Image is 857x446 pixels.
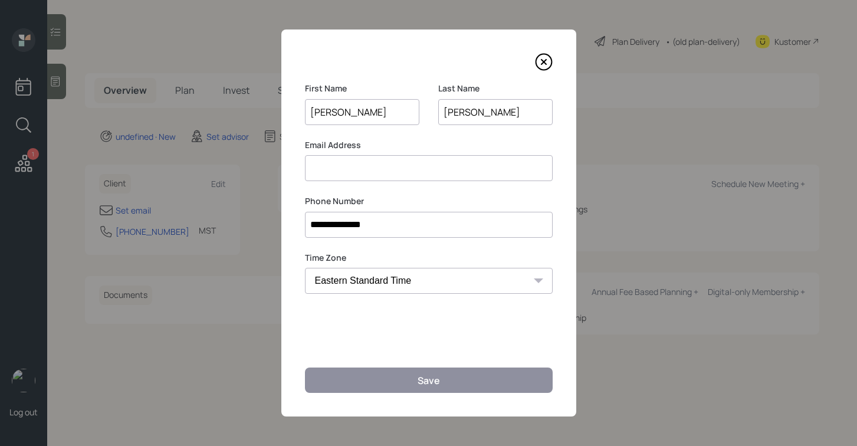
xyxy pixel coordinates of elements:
[305,83,419,94] label: First Name
[305,139,553,151] label: Email Address
[305,195,553,207] label: Phone Number
[438,83,553,94] label: Last Name
[418,374,440,387] div: Save
[305,252,553,264] label: Time Zone
[305,368,553,393] button: Save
